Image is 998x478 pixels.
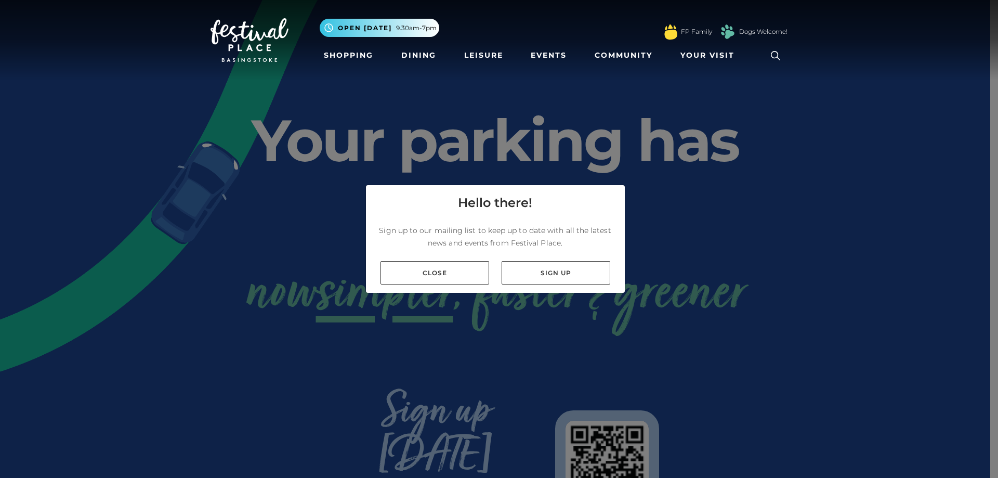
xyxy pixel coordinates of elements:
a: Dogs Welcome! [739,27,787,36]
span: 9.30am-7pm [396,23,437,33]
a: Leisure [460,46,507,65]
a: Events [527,46,571,65]
p: Sign up to our mailing list to keep up to date with all the latest news and events from Festival ... [374,224,616,249]
a: Community [590,46,656,65]
a: Dining [397,46,440,65]
a: Your Visit [676,46,744,65]
span: Your Visit [680,50,734,61]
a: Sign up [502,261,610,285]
img: Festival Place Logo [211,18,288,62]
a: Close [380,261,489,285]
a: FP Family [681,27,712,36]
span: Open [DATE] [338,23,392,33]
button: Open [DATE] 9.30am-7pm [320,19,439,37]
a: Shopping [320,46,377,65]
h4: Hello there! [458,193,532,212]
